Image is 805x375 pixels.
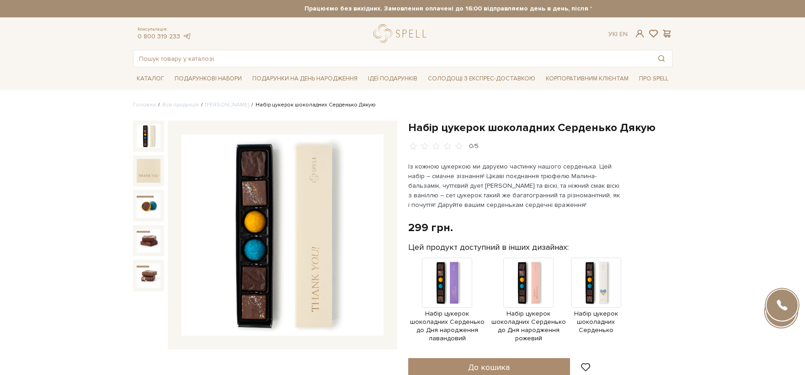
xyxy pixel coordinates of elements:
a: [PERSON_NAME] [205,101,249,108]
button: Пошук товару у каталозі [651,50,672,67]
a: Набір цукерок шоколадних Серденько [571,278,621,334]
img: Набір цукерок шоколадних Серденько Дякую [137,194,160,217]
div: 0/5 [469,142,479,151]
a: Солодощі з експрес-доставкою [424,71,539,86]
div: Ук [608,30,628,38]
img: Продукт [422,258,472,308]
img: Набір цукерок шоколадних Серденько Дякую [181,134,384,336]
h1: Набір цукерок шоколадних Серденько Дякую [408,121,672,135]
span: Набір цукерок шоколадних Серденько [571,310,621,335]
span: Набір цукерок шоколадних Серденько до Дня народження лавандовий [408,310,487,343]
span: До кошика [468,362,510,372]
span: Подарунки на День народження [249,72,361,86]
img: Набір цукерок шоколадних Серденько Дякую [137,264,160,287]
a: 0 800 319 233 [138,32,180,40]
span: | [616,30,618,38]
span: Каталог [133,72,168,86]
a: logo [373,24,431,43]
span: Про Spell [635,72,672,86]
img: Набір цукерок шоколадних Серденько Дякую [137,229,160,253]
strong: Працюємо без вихідних. Замовлення оплачені до 16:00 відправляємо день в день, після 16:00 - насту... [214,5,753,13]
input: Пошук товару у каталозі [133,50,651,67]
a: Вся продукція [162,101,199,108]
img: Набір цукерок шоколадних Серденько Дякую [137,124,160,148]
a: Набір цукерок шоколадних Серденько до Дня народження лавандовий [408,278,487,343]
div: 299 грн. [408,221,453,235]
span: Консультація: [138,26,192,32]
span: Набір цукерок шоколадних Серденько до Дня народження рожевий [491,310,566,343]
li: Набір цукерок шоколадних Серденько Дякую [249,101,376,109]
img: Продукт [503,258,554,308]
a: En [619,30,628,38]
a: Набір цукерок шоколадних Серденько до Дня народження рожевий [491,278,566,343]
img: Продукт [571,258,621,308]
span: Ідеї подарунків [364,72,421,86]
label: Цей продукт доступний в інших дизайнах: [408,242,569,253]
span: Подарункові набори [171,72,245,86]
img: Набір цукерок шоколадних Серденько Дякую [137,159,160,183]
a: telegram [182,32,192,40]
p: Із кожною цукеркою ми даруємо частинку нашого серденька. Цей набір – смачне зізнання! Цікаві поєд... [408,162,623,210]
a: Корпоративним клієнтам [542,71,632,86]
a: Головна [133,101,156,108]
